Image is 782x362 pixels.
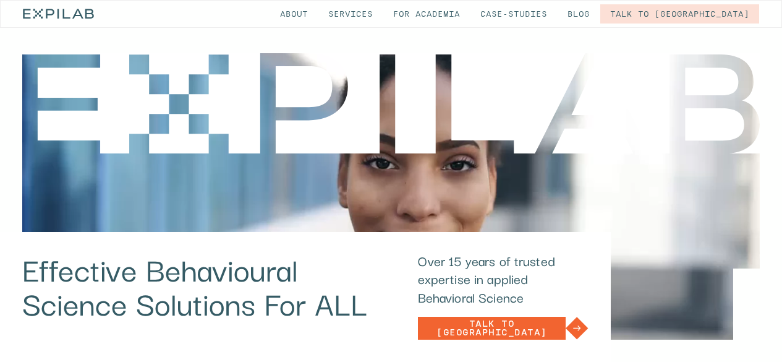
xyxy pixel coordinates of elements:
[418,251,589,306] p: Over 15 years of trusted expertise in applied Behavioral Science
[428,319,556,337] div: Talk to [GEOGRAPHIC_DATA]
[418,317,589,340] a: Talk to [GEOGRAPHIC_DATA]
[600,4,759,24] a: Talk to [GEOGRAPHIC_DATA]
[22,251,396,319] h1: Effective Behavioural Science Solutions For ALL
[558,4,600,24] a: Blog
[270,4,318,24] a: About
[383,4,470,24] a: for Academia
[22,53,760,153] img: Expilab - effective behavioural solutions for all
[23,1,94,27] a: home
[318,4,383,24] a: Services
[470,4,557,24] a: Case-studies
